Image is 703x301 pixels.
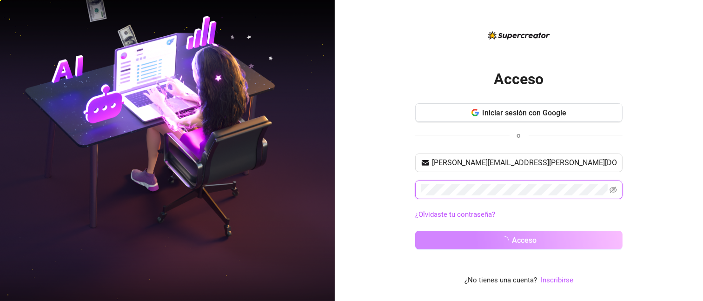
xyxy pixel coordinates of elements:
[494,70,544,88] font: Acceso
[415,103,623,122] button: Iniciar sesión con Google
[517,131,521,140] font: o
[512,236,537,245] font: Acceso
[541,276,573,284] font: Inscribirse
[415,210,495,219] font: ¿Olvidaste tu contraseña?
[500,235,509,244] span: cargando
[415,209,623,221] a: ¿Olvidaste tu contraseña?
[432,157,617,168] input: Tu correo electrónico
[488,31,550,40] img: logo-BBDzfeDw.svg
[415,231,623,249] button: Acceso
[610,186,617,194] span: invisible para los ojos
[541,275,573,286] a: Inscribirse
[464,276,537,284] font: ¿No tienes una cuenta?
[483,108,567,117] font: Iniciar sesión con Google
